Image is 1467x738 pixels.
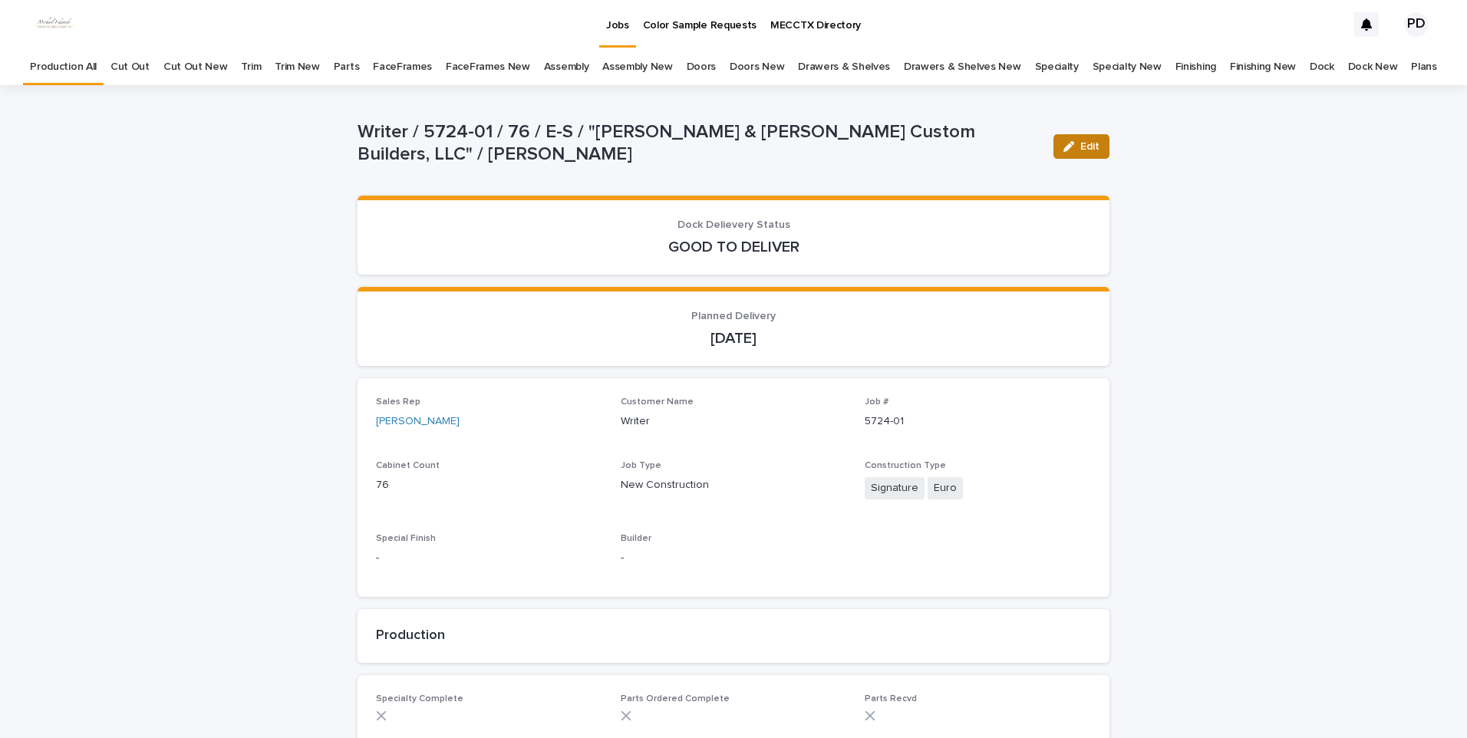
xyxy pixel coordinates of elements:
span: Builder [621,534,651,543]
span: Customer Name [621,397,694,407]
a: Assembly New [602,49,672,85]
a: Finishing [1175,49,1216,85]
a: Assembly [544,49,589,85]
span: Job # [865,397,888,407]
span: Edit [1080,141,1099,152]
p: [DATE] [376,329,1091,348]
span: Job Type [621,461,661,470]
p: Writer / 5724-01 / 76 / E-S / "[PERSON_NAME] & [PERSON_NAME] Custom Builders, LLC" / [PERSON_NAME] [358,121,1041,166]
img: dhEtdSsQReaQtgKTuLrt [31,9,78,40]
a: Trim [241,49,261,85]
button: Edit [1053,134,1109,159]
a: Parts [334,49,359,85]
a: Drawers & Shelves [798,49,890,85]
a: Specialty New [1093,49,1162,85]
p: New Construction [621,477,847,493]
span: Special Finish [376,534,436,543]
span: Cabinet Count [376,461,440,470]
div: PD [1404,12,1429,37]
span: Construction Type [865,461,946,470]
a: Drawers & Shelves New [904,49,1021,85]
a: Doors [687,49,716,85]
a: Plans [1411,49,1436,85]
a: FaceFrames New [446,49,530,85]
a: Cut Out [110,49,150,85]
a: Doors New [730,49,784,85]
a: Dock [1310,49,1334,85]
a: Specialty [1035,49,1079,85]
a: Dock New [1348,49,1398,85]
span: Specialty Complete [376,694,463,703]
p: GOOD TO DELIVER [376,238,1091,256]
p: - [621,550,847,566]
span: Parts Recvd [865,694,917,703]
span: Planned Delivery [691,311,776,321]
a: Finishing New [1230,49,1296,85]
p: 76 [376,477,602,493]
p: 5724-01 [865,413,1091,430]
span: Euro [928,477,963,499]
a: FaceFrames [373,49,432,85]
span: Dock Delievery Status [677,219,790,230]
a: Cut Out New [163,49,228,85]
h2: Production [376,628,1091,644]
span: Sales Rep [376,397,420,407]
p: Writer [621,413,847,430]
p: - [376,550,602,566]
span: Signature [865,477,925,499]
a: Production All [30,49,97,85]
a: [PERSON_NAME] [376,413,460,430]
span: Parts Ordered Complete [621,694,730,703]
a: Trim New [275,49,320,85]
